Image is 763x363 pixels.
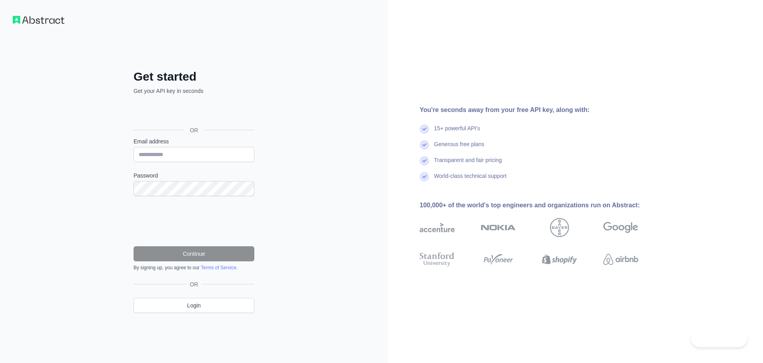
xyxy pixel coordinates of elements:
span: OR [184,126,205,134]
img: nokia [481,218,516,237]
img: check mark [420,124,429,134]
label: Password [134,172,254,180]
label: Email address [134,137,254,145]
div: By signing up, you agree to our . [134,265,254,271]
iframe: Toggle Customer Support [691,330,747,347]
a: Terms of Service [201,265,236,270]
img: check mark [420,140,429,150]
iframe: reCAPTCHA [134,206,254,237]
a: Login [134,298,254,313]
img: airbnb [603,251,638,268]
img: shopify [542,251,577,268]
img: accenture [420,218,455,237]
span: OR [187,280,201,288]
div: 15+ powerful API's [434,124,480,140]
iframe: Tombol Login dengan Google [130,104,257,121]
img: check mark [420,172,429,181]
img: google [603,218,638,237]
button: Continue [134,246,254,261]
div: Generous free plans [434,140,484,156]
div: World-class technical support [434,172,507,188]
img: payoneer [481,251,516,268]
img: stanford university [420,251,455,268]
div: 100,000+ of the world's top engineers and organizations run on Abstract: [420,201,664,210]
div: Login dengan Google. Dibuka di tab baru [134,104,253,121]
img: check mark [420,156,429,166]
p: Get your API key in seconds [134,87,254,95]
div: Transparent and fair pricing [434,156,502,172]
h2: Get started [134,70,254,84]
img: bayer [550,218,569,237]
img: Workflow [13,16,64,24]
div: You're seconds away from your free API key, along with: [420,105,664,115]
